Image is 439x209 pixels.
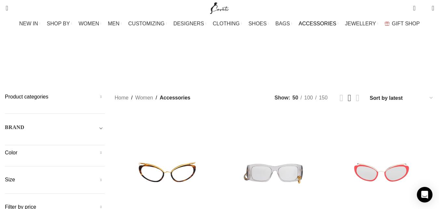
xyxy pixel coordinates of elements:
[348,93,351,103] a: Grid view 3
[385,21,390,26] img: GiftBag
[251,63,284,69] span: Phone Cases
[299,17,339,30] a: ACCESSORIES
[410,2,418,15] a: 0
[325,63,356,69] span: Sunglasses
[160,94,190,102] span: Accessories
[5,93,105,100] h5: Product categories
[294,58,315,74] a: Scarves
[115,94,129,102] a: Home
[133,58,179,74] a: Hair Accessories
[165,39,181,52] a: Go back
[188,63,200,69] span: Hats
[209,5,230,10] a: Site logo
[417,187,432,202] div: Open Intercom Messenger
[5,176,105,183] h5: Size
[19,20,38,27] span: NEW IN
[79,20,99,27] span: WOMEN
[422,7,427,11] span: 0
[79,63,95,69] span: Cuffs
[47,20,70,27] span: SHOP BY
[304,95,313,100] span: 100
[366,63,413,69] span: Wallets & Purses
[104,58,123,74] a: Gloves
[188,58,200,74] a: Hats
[290,94,301,102] a: 50
[317,94,330,102] a: 150
[275,17,292,30] a: BAGS
[420,2,427,15] div: My Wishlist
[275,20,290,27] span: BAGS
[369,93,434,103] select: Shop order
[392,20,420,27] span: GIFT SHOP
[356,93,359,103] a: Grid view 4
[51,63,70,69] span: Collar
[104,63,123,69] span: Gloves
[26,58,41,74] a: Belts
[79,17,102,30] a: WOMEN
[345,20,376,27] span: JEWELLERY
[5,124,105,135] div: Toggle filter
[5,124,24,131] h5: BRAND
[340,93,343,103] a: Grid view 2
[210,58,241,74] a: Hats & caps
[293,95,298,100] span: 50
[294,63,315,69] span: Scarves
[108,17,122,30] a: MEN
[19,17,40,30] a: NEW IN
[213,17,242,30] a: CLOTHING
[366,58,413,74] a: Wallets & Purses
[213,20,240,27] span: CLOTHING
[173,17,206,30] a: DESIGNERS
[251,58,284,74] a: Phone Cases
[302,94,315,102] a: 100
[108,20,120,27] span: MEN
[345,17,378,30] a: JEWELLERY
[115,94,190,102] nav: Breadcrumb
[325,58,356,74] a: Sunglasses
[414,3,418,8] span: 0
[248,17,269,30] a: SHOES
[299,20,336,27] span: ACCESSORIES
[79,58,95,74] a: Cuffs
[2,17,437,30] div: Main navigation
[2,2,8,15] a: Search
[47,17,72,30] a: SHOP BY
[181,37,258,55] h1: Accessories
[173,20,204,27] span: DESIGNERS
[248,20,267,27] span: SHOES
[133,63,179,69] span: Hair Accessories
[210,63,241,69] span: Hats & caps
[135,94,153,102] a: Women
[319,95,328,100] span: 150
[51,58,70,74] a: Collar
[385,17,420,30] a: GIFT SHOP
[5,149,105,156] h5: Color
[275,94,290,102] span: Show
[128,20,165,27] span: CUSTOMIZING
[26,63,41,69] span: Belts
[128,17,167,30] a: CUSTOMIZING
